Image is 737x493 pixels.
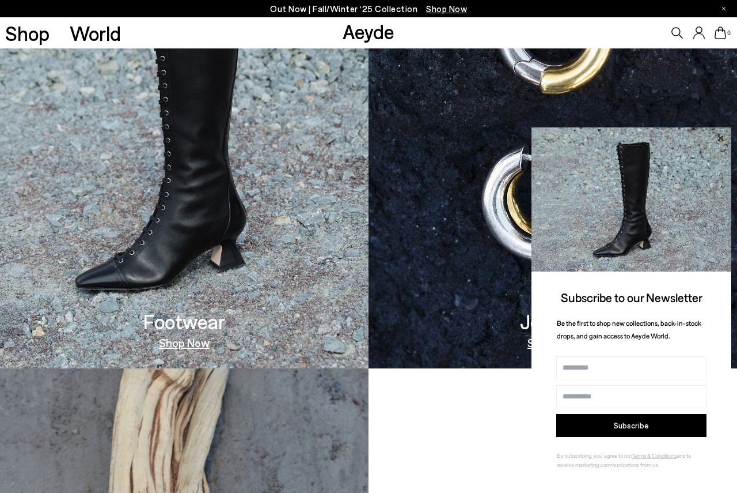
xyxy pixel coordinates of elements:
[343,19,394,43] a: Aeyde
[531,127,731,272] img: 2a6287a1333c9a56320fd6e7b3c4a9a9.jpg
[520,311,586,332] h3: Jewelry
[556,414,706,437] button: Subscribe
[270,2,467,16] p: Out Now | Fall/Winter ‘25 Collection
[561,290,702,304] span: Subscribe to our Newsletter
[426,3,467,14] span: Navigate to /collections/new-in
[632,452,677,459] a: Terms & Conditions
[70,23,121,43] a: World
[5,23,50,43] a: Shop
[527,337,578,348] a: Shop Now
[143,311,225,332] h3: Footwear
[557,319,701,340] span: Be the first to shop new collections, back-in-stock drops, and gain access to Aeyde World.
[557,452,632,459] span: By subscribing, you agree to our
[159,337,210,348] a: Shop Now
[715,27,726,39] a: 0
[726,30,732,36] span: 0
